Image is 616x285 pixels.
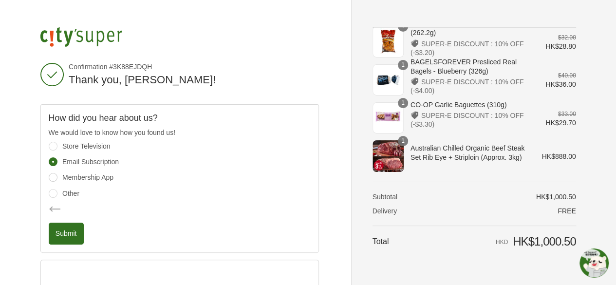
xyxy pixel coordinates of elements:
[558,34,576,41] del: $32.00
[69,62,319,71] span: Confirmation #3K88EJDQH
[49,113,311,124] h2: How did you hear about us?
[558,72,576,79] del: $40.00
[373,192,417,201] th: Subtotal
[373,207,397,215] span: Delivery
[40,27,122,47] img: city'super E-Shop
[398,136,408,146] span: 1
[558,207,576,215] span: Free
[398,60,408,70] span: 1
[411,144,528,161] span: Australian Chilled Organic Beef Steak Set Rib Eye + Striploin (Approx. 3kg)
[373,140,404,171] img: Australian Chilled Organic Beef Steak Set Rib Eye + Striploin (Approx. 3kg)
[558,111,576,117] del: $33.00
[545,42,576,50] span: HK$28.80
[411,40,523,57] span: SUPER-E DISCOUNT : 10% OFF (-$3.20)
[373,102,404,133] img: CO-OP Garlic Baguettes (310g)
[411,100,528,109] span: CO-OP Garlic Baguettes (310g)
[411,112,523,128] span: SUPER-E DISCOUNT : 10% OFF (-$3.30)
[62,142,311,151] label: Store Television
[513,235,576,248] span: HK$1,000.50
[49,128,311,138] p: We would love to know how you found us!
[579,248,609,278] img: omnichat-custom-icon-img
[62,189,311,198] label: Other
[541,152,576,160] span: HK$888.00
[49,223,84,245] button: Submit
[398,98,408,108] span: 1
[411,78,523,95] span: SUPER-E DISCOUNT : 10% OFF (-$4.00)
[536,193,576,201] span: HK$1,000.50
[496,239,508,246] span: HKD
[373,237,389,246] span: Total
[62,157,311,166] label: Email Subscription
[545,119,576,127] span: HK$29.70
[62,173,311,182] label: Membership App
[69,73,319,87] h2: Thank you, [PERSON_NAME]!
[373,64,404,95] img: BAGELSFOREVER Presliced Real Bagels - Blueberry (326g)
[411,19,528,37] span: FRITO LAY Munchies Snack Mix (262.2g)
[545,80,576,88] span: HK$36.00
[411,57,528,75] span: BAGELSFOREVER Presliced Real Bagels - Blueberry (326g)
